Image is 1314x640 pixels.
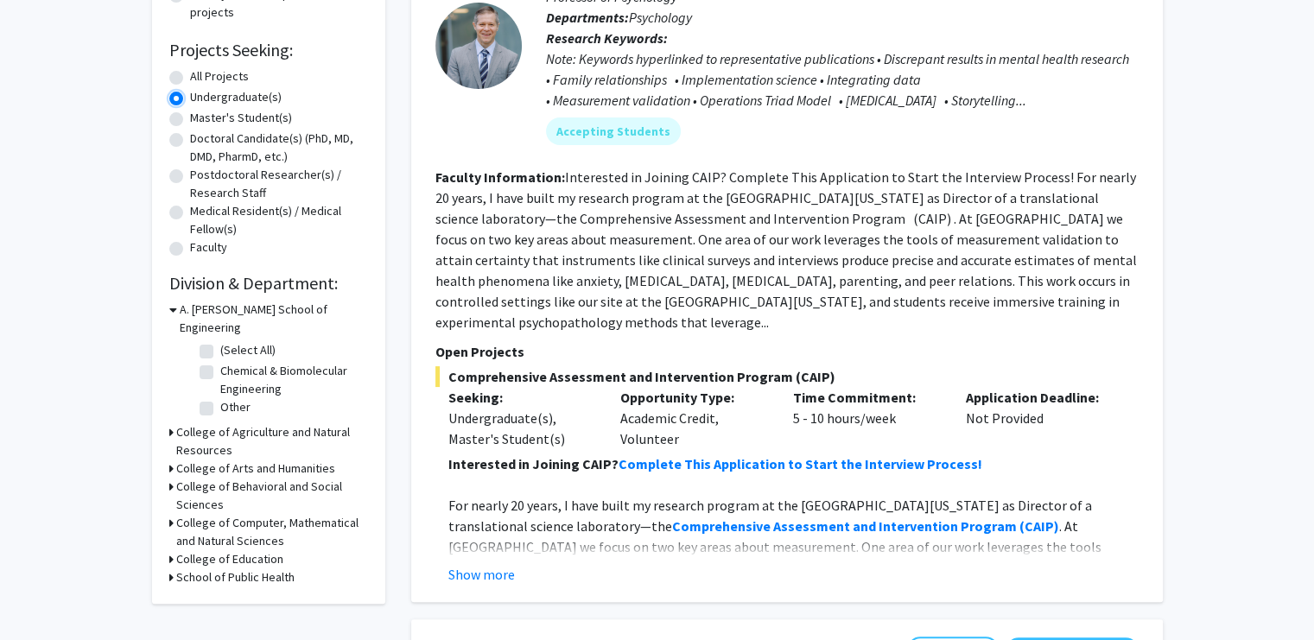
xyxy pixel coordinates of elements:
[448,455,619,472] strong: Interested in Joining CAIP?
[176,478,368,514] h3: College of Behavioral and Social Sciences
[176,550,283,568] h3: College of Education
[435,168,565,186] b: Faculty Information:
[966,387,1113,408] p: Application Deadline:
[190,202,368,238] label: Medical Resident(s) / Medical Fellow(s)
[672,517,1059,535] a: Comprehensive Assessment and Intervention Program (CAIP)
[435,341,1139,362] p: Open Projects
[190,67,249,86] label: All Projects
[176,568,295,586] h3: School of Public Health
[448,564,515,585] button: Show more
[220,398,251,416] label: Other
[607,387,780,449] div: Academic Credit, Volunteer
[190,109,292,127] label: Master's Student(s)
[546,117,681,145] mat-chip: Accepting Students
[180,301,368,337] h3: A. [PERSON_NAME] School of Engineering
[619,455,982,472] a: Complete This Application to Start the Interview Process!
[176,514,368,550] h3: College of Computer, Mathematical and Natural Sciences
[190,130,368,166] label: Doctoral Candidate(s) (PhD, MD, DMD, PharmD, etc.)
[780,387,953,449] div: 5 - 10 hours/week
[793,387,940,408] p: Time Commitment:
[169,273,368,294] h2: Division & Department:
[546,9,629,26] b: Departments:
[546,48,1139,111] div: Note: Keywords hyperlinked to representative publications • Discrepant results in mental health r...
[169,40,368,60] h2: Projects Seeking:
[190,88,282,106] label: Undergraduate(s)
[220,362,364,398] label: Chemical & Biomolecular Engineering
[176,423,368,459] h3: College of Agriculture and Natural Resources
[629,9,692,26] span: Psychology
[448,387,595,408] p: Seeking:
[220,341,276,359] label: (Select All)
[176,459,335,478] h3: College of Arts and Humanities
[435,366,1139,387] span: Comprehensive Assessment and Intervention Program (CAIP)
[190,238,227,257] label: Faculty
[13,562,73,627] iframe: Chat
[672,517,1017,535] strong: Comprehensive Assessment and Intervention Program
[448,408,595,449] div: Undergraduate(s), Master's Student(s)
[620,387,767,408] p: Opportunity Type:
[1019,517,1059,535] strong: (CAIP)
[953,387,1126,449] div: Not Provided
[435,168,1137,331] fg-read-more: Interested in Joining CAIP? Complete This Application to Start the Interview Process! For nearly ...
[546,29,668,47] b: Research Keywords:
[190,166,368,202] label: Postdoctoral Researcher(s) / Research Staff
